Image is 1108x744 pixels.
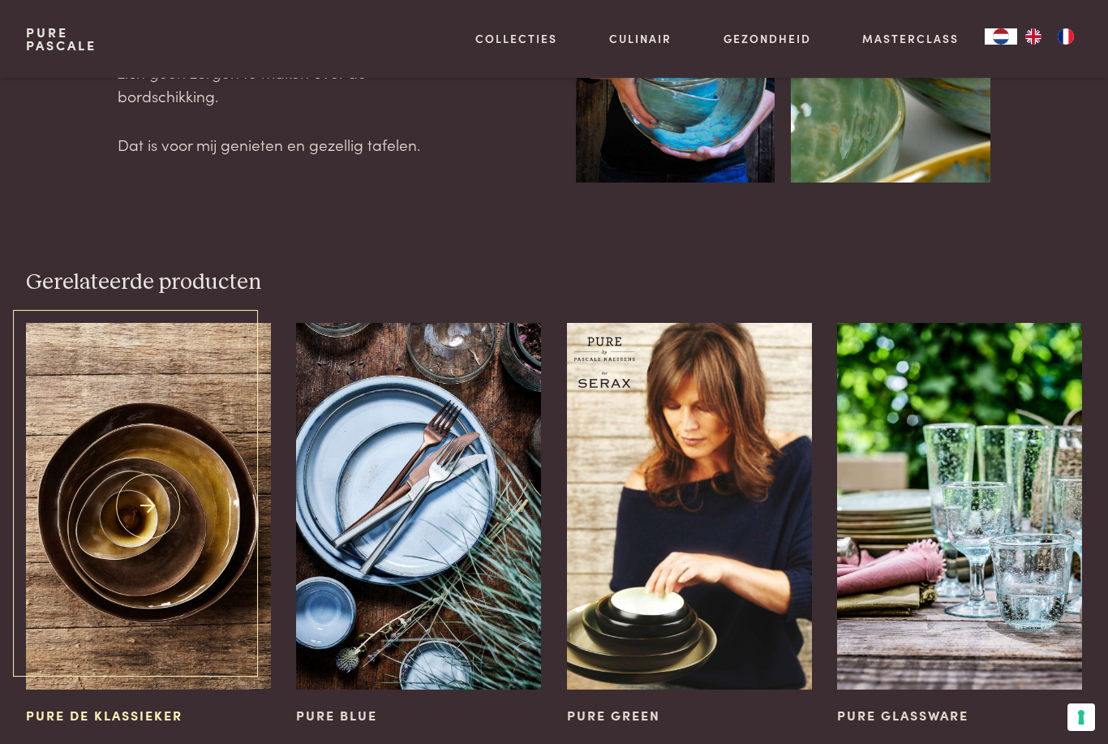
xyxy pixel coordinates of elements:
a: Pure Glassware Pure Glassware [837,323,1082,726]
img: Pure Glassware [837,323,1082,690]
a: Collecties [475,30,557,47]
span: Pure Green [567,706,660,724]
a: Pure Green Pure Green [567,323,812,726]
a: Culinair [609,30,672,47]
span: Pure de klassieker [26,706,183,724]
span: Pure Blue [296,706,377,724]
a: NL [985,28,1017,45]
a: Gezondheid [724,30,811,47]
div: Language [985,28,1017,45]
button: Uw voorkeuren voor toestemming voor trackingtechnologieën [1067,703,1095,731]
img: Pure de klassieker [26,323,271,690]
aside: Language selected: Nederlands [985,28,1082,45]
a: Pure Blue Pure Blue [296,323,541,726]
p: Dat is voor mij genieten en gezellig tafelen. [118,133,441,157]
a: EN [1017,28,1050,45]
img: Pure Green [567,323,812,690]
span: Pure Glassware [837,706,968,724]
a: FR [1050,28,1082,45]
a: Pure de klassieker Pure de klassieker [26,323,271,726]
ul: Language list [1017,28,1082,45]
a: Masterclass [862,30,959,47]
img: Pure Blue [296,323,541,690]
h3: Gerelateerde producten [26,269,262,297]
a: PurePascale [26,26,97,52]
